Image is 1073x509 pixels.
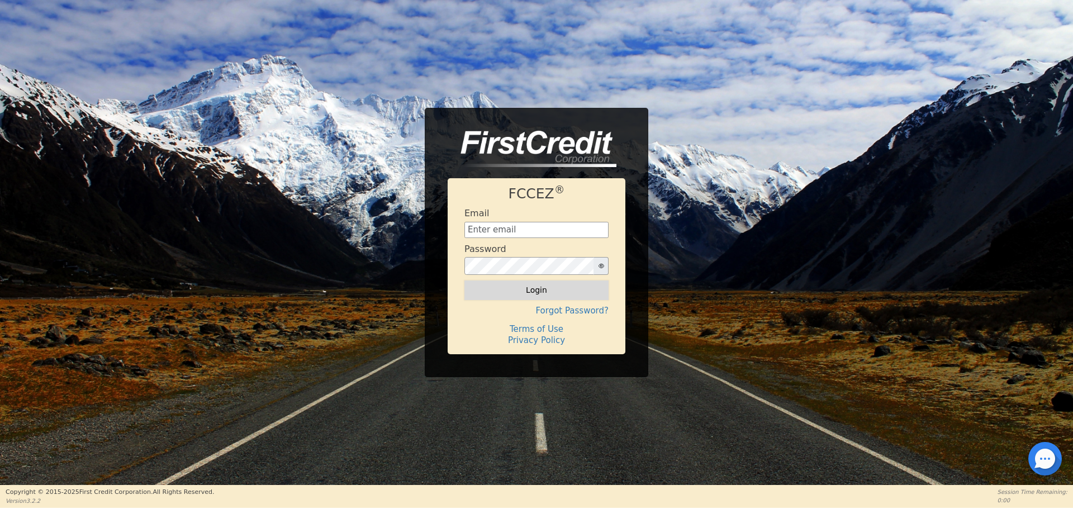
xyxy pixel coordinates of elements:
[464,208,489,218] h4: Email
[464,222,609,239] input: Enter email
[554,184,565,196] sup: ®
[464,280,609,299] button: Login
[464,335,609,345] h4: Privacy Policy
[998,488,1067,496] p: Session Time Remaining:
[464,324,609,334] h4: Terms of Use
[998,496,1067,505] p: 0:00
[6,488,214,497] p: Copyright © 2015- 2025 First Credit Corporation.
[464,306,609,316] h4: Forgot Password?
[448,131,616,168] img: logo-CMu_cnol.png
[464,244,506,254] h4: Password
[153,488,214,496] span: All Rights Reserved.
[464,185,609,202] h1: FCCEZ
[6,497,214,505] p: Version 3.2.2
[464,257,594,275] input: password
